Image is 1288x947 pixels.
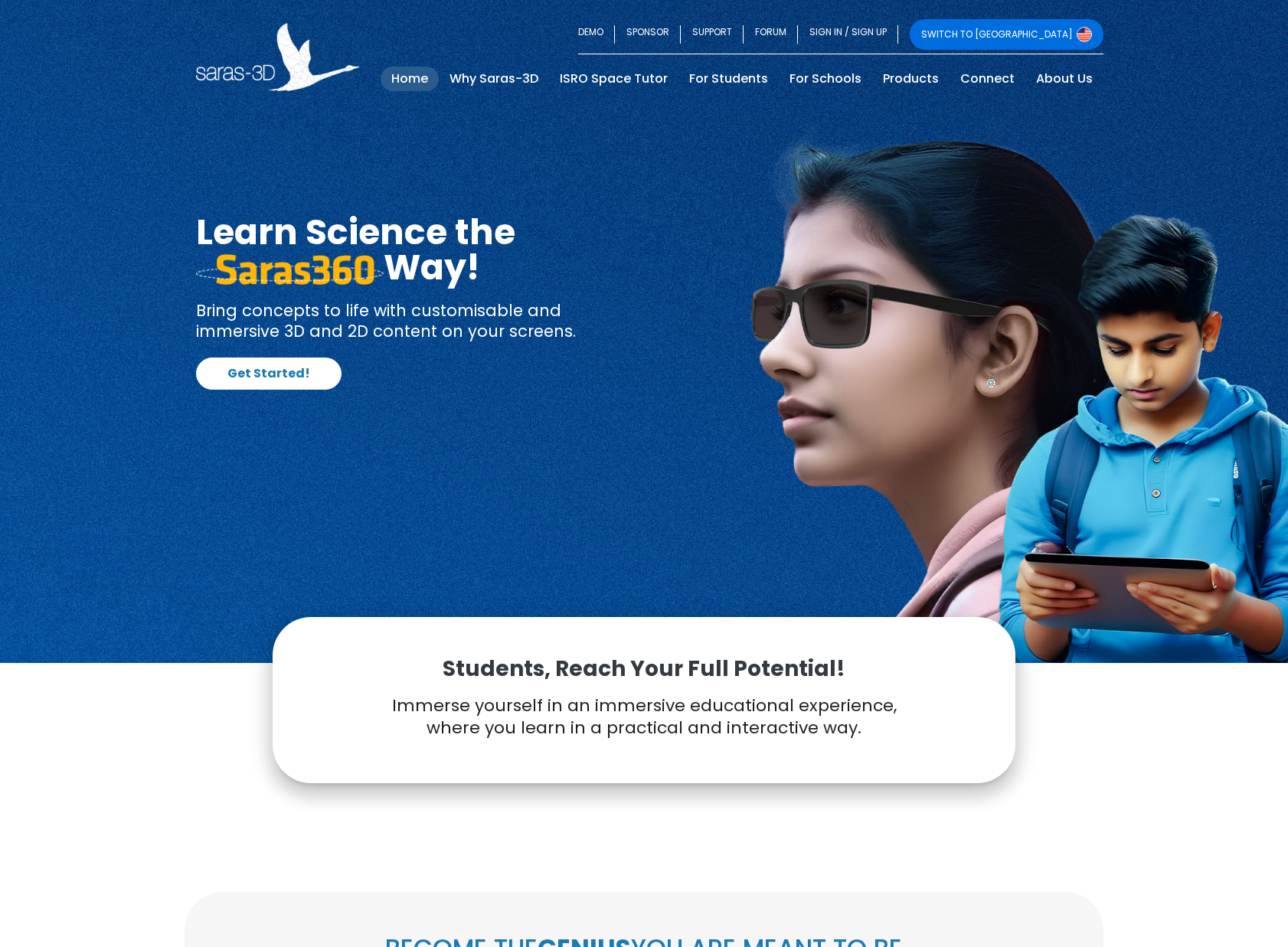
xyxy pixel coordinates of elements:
[779,67,872,91] a: For Schools
[381,67,439,91] a: Home
[196,358,342,390] a: Get Started!
[615,19,681,50] a: SPONSOR
[681,19,744,50] a: SUPPORT
[1077,27,1092,42] img: Switch to USA
[798,19,898,50] a: SIGN IN / SIGN UP
[1025,67,1103,91] a: About Us
[578,19,615,50] a: DEMO
[549,67,678,91] a: ISRO Space Tutor
[311,655,977,683] p: Students, Reach Your Full Potential!
[439,67,549,91] a: Why Saras-3D
[196,300,633,342] p: Bring concepts to life with customisable and immersive 3D and 2D content on your screens.
[872,67,950,91] a: Products
[678,67,779,91] a: For Students
[196,214,633,285] h1: Learn Science the Way!
[910,19,1103,50] a: SWITCH TO [GEOGRAPHIC_DATA]
[311,695,977,739] p: Immerse yourself in an immersive educational experience, where you learn in a practical and inter...
[950,67,1025,91] a: Connect
[744,19,798,50] a: FORUM
[196,254,384,285] img: saras 360
[196,23,359,91] img: Saras 3D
